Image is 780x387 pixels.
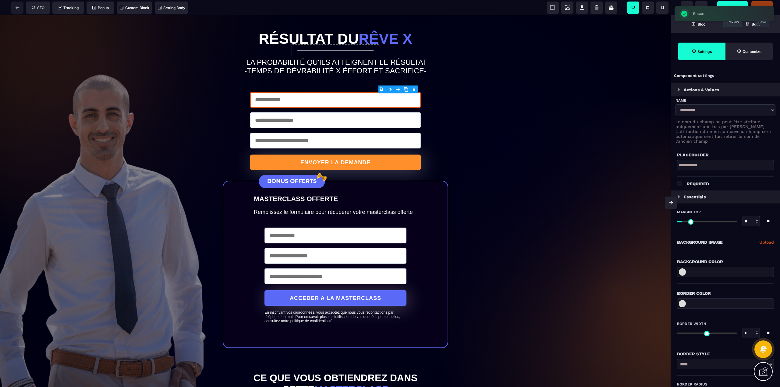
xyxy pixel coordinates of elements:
span: Open Style Manager [725,43,773,60]
div: Border Color [677,290,774,297]
img: 63b5f0a7b40b8c575713f71412baadad_BONUS_OFFERTS.png [254,155,330,177]
img: loading [678,88,680,92]
button: ACCEDER A LA MASTERCLASS [264,275,406,291]
span: Publier [756,5,768,10]
span: Popup [92,5,109,10]
span: Name [675,98,686,103]
strong: Customize [743,49,761,54]
span: SEO [32,5,44,10]
div: Component settings [671,70,780,82]
p: Actions & Values [684,86,719,93]
strong: Settings [697,49,712,54]
span: Previsualiser [721,5,744,10]
span: Screenshot [561,2,573,14]
span: Preview [717,1,748,13]
span: Border Radius [677,382,707,387]
text: En inscrivant vos coordonnées, vous acceptez que nous vous recontactions par téléphone ou mail. P... [264,294,406,308]
div: Placeholder [677,151,774,159]
span: Settings [678,43,725,60]
text: MASTERCLASS OFFERTE [254,178,417,189]
span: Custom Block [120,5,149,10]
span: masterclass [314,368,389,379]
text: Remplissez le formulaire pour récuperer votre masterclass offerte [254,192,417,202]
span: Open Blocks [671,15,725,33]
span: Border Width [677,321,706,326]
button: ENVOYER LA DEMANDE [250,139,421,155]
div: Background Color [677,258,774,265]
h2: - LA PROBABILITÉ QU'ILS ATTEIGNENT LE RÉSULTAT- -TEMPS DE DÉVRABILITÉ X ÉFFORT ET SACRIFICE- [145,40,526,63]
span: View components [547,2,559,14]
span: Margin Top [677,210,701,214]
h1: Ce que vous obtiendrez dans cette [223,354,448,383]
span: Tracking [58,5,79,10]
span: Setting Body [158,5,185,10]
span: rêve X [359,16,412,32]
p: Essentials [684,193,706,200]
div: Required [687,180,774,187]
span: Open Layer Manager [725,15,780,33]
strong: Bloc [698,22,705,26]
strong: Body [752,22,760,26]
div: Border Style [677,350,774,357]
p: Background Image [677,239,723,246]
p: Le nom du champ ne peut être attribué uniquement une fois par [PERSON_NAME]. L’attribution du nom... [675,119,775,144]
h1: Résultat du [145,12,526,35]
a: Upload [759,239,774,246]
